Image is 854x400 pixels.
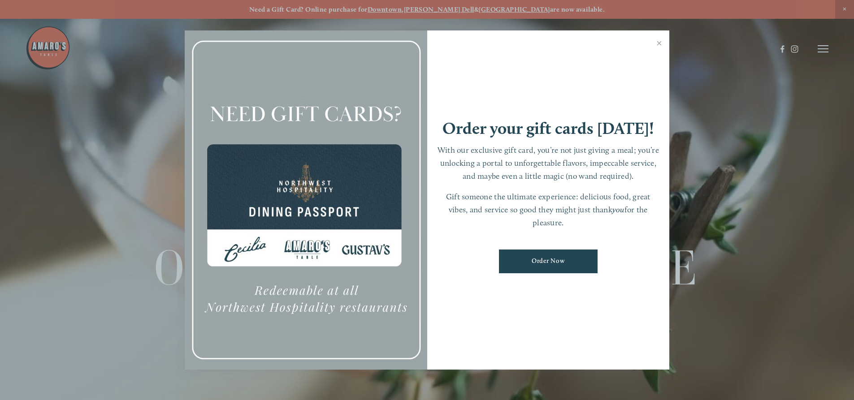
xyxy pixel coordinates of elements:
h1: Order your gift cards [DATE]! [442,120,654,137]
a: Close [650,32,668,57]
p: With our exclusive gift card, you’re not just giving a meal; you’re unlocking a portal to unforge... [436,144,661,182]
a: Order Now [499,249,598,273]
em: you [612,205,624,214]
p: Gift someone the ultimate experience: delicious food, great vibes, and service so good they might... [436,190,661,229]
